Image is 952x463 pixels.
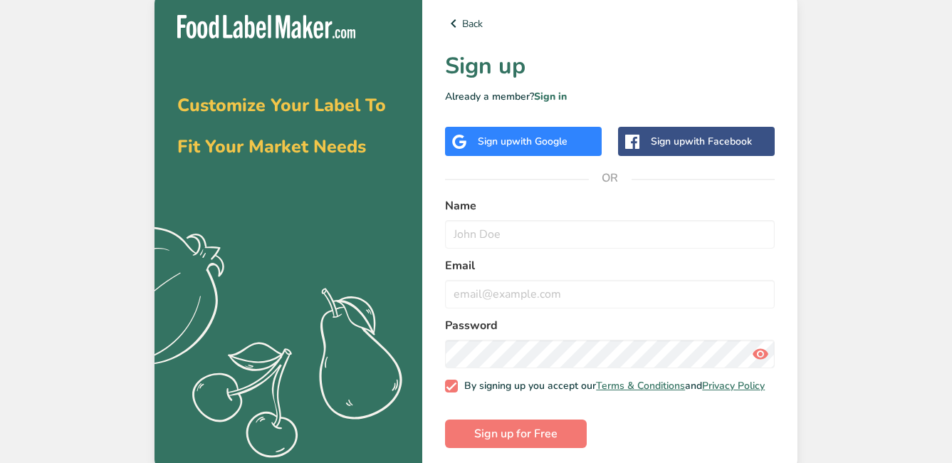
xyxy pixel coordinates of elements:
[445,49,775,83] h1: Sign up
[685,135,752,148] span: with Facebook
[445,220,775,249] input: John Doe
[474,425,558,442] span: Sign up for Free
[651,134,752,149] div: Sign up
[445,420,587,448] button: Sign up for Free
[589,157,632,199] span: OR
[445,280,775,308] input: email@example.com
[445,15,775,32] a: Back
[534,90,567,103] a: Sign in
[478,134,567,149] div: Sign up
[177,93,386,159] span: Customize Your Label To Fit Your Market Needs
[445,317,775,334] label: Password
[512,135,567,148] span: with Google
[445,257,775,274] label: Email
[177,15,355,38] img: Food Label Maker
[702,379,765,392] a: Privacy Policy
[596,379,685,392] a: Terms & Conditions
[445,197,775,214] label: Name
[458,380,765,392] span: By signing up you accept our and
[445,89,775,104] p: Already a member?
